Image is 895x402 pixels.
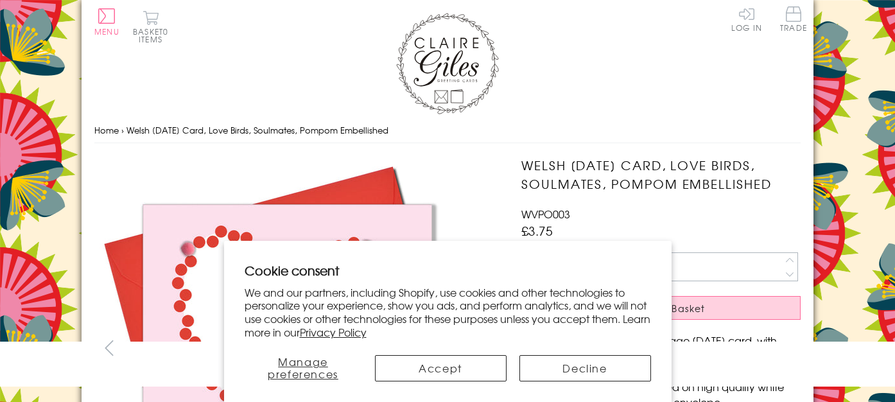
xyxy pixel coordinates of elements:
span: › [121,124,124,136]
nav: breadcrumbs [94,118,801,144]
button: prev [94,333,123,362]
button: Menu [94,8,119,35]
img: Claire Giles Greetings Cards [396,13,499,114]
span: £3.75 [521,222,553,240]
h2: Cookie consent [245,261,651,279]
p: We and our partners, including Shopify, use cookies and other technologies to personalize your ex... [245,286,651,339]
a: Home [94,124,119,136]
span: Welsh [DATE] Card, Love Birds, Soulmates, Pompom Embellished [126,124,388,136]
a: Trade [780,6,807,34]
a: Privacy Policy [300,324,367,340]
button: Accept [375,355,507,381]
span: 0 items [139,26,168,45]
button: Manage preferences [245,355,362,381]
h1: Welsh [DATE] Card, Love Birds, Soulmates, Pompom Embellished [521,156,801,193]
span: Menu [94,26,119,37]
button: Basket0 items [133,10,168,43]
span: Manage preferences [268,354,338,381]
a: Log In [731,6,762,31]
span: Trade [780,6,807,31]
button: Decline [519,355,651,381]
span: WVPO003 [521,206,570,222]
